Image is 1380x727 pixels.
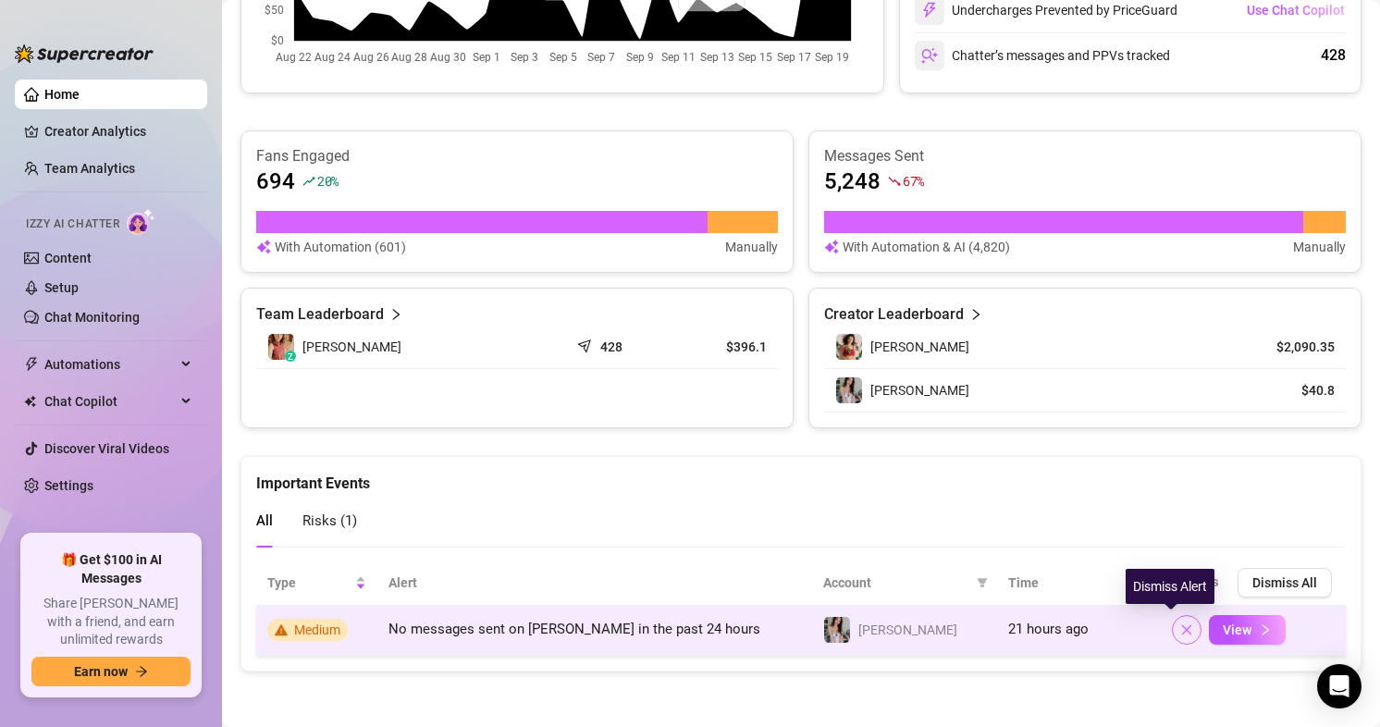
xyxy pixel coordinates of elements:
[256,512,273,529] span: All
[823,573,969,593] span: Account
[268,334,294,360] img: Makiyah Belle
[997,561,1161,606] th: Time
[969,303,982,326] span: right
[44,310,140,325] a: Chat Monitoring
[256,561,377,606] th: Type
[31,551,191,587] span: 🎁 Get $100 in AI Messages
[1223,622,1251,637] span: View
[921,47,938,64] img: svg%3e
[888,175,901,188] span: fall
[1251,381,1335,400] article: $40.8
[1317,664,1362,709] div: Open Intercom Messenger
[1238,568,1332,598] button: Dismiss All
[256,146,778,166] article: Fans Engaged
[1259,623,1272,636] span: right
[24,395,36,408] img: Chat Copilot
[317,172,339,190] span: 20 %
[275,623,288,636] span: warning
[1180,623,1193,636] span: close
[977,577,988,588] span: filter
[256,457,1346,495] div: Important Events
[44,350,176,379] span: Automations
[973,569,992,597] span: filter
[684,338,767,356] article: $396.1
[44,478,93,493] a: Settings
[725,237,778,257] article: Manually
[26,216,119,233] span: Izzy AI Chatter
[824,146,1346,166] article: Messages Sent
[1251,338,1335,356] article: $2,090.35
[843,237,1010,257] article: With Automation & AI (4,820)
[44,161,135,176] a: Team Analytics
[921,2,938,18] img: svg%3e
[285,351,296,362] div: z
[44,280,79,295] a: Setup
[256,166,295,196] article: 694
[915,41,1170,70] div: Chatter’s messages and PPVs tracked
[44,117,192,146] a: Creator Analytics
[302,512,357,529] span: Risks ( 1 )
[903,172,924,190] span: 67 %
[302,175,315,188] span: rise
[74,664,128,679] span: Earn now
[256,303,384,326] article: Team Leaderboard
[836,377,862,403] img: Maki
[600,338,622,356] article: 428
[44,441,169,456] a: Discover Viral Videos
[15,44,154,63] img: logo-BBDzfeDw.svg
[44,387,176,416] span: Chat Copilot
[294,622,340,637] span: Medium
[824,617,850,643] img: Maki
[1008,621,1089,637] span: 21 hours ago
[577,335,596,353] span: send
[1252,575,1317,590] span: Dismiss All
[31,657,191,686] button: Earn nowarrow-right
[127,208,155,235] img: AI Chatter
[267,573,351,593] span: Type
[377,561,812,606] th: Alert
[135,665,148,678] span: arrow-right
[858,622,957,637] span: [PERSON_NAME]
[24,357,39,372] span: thunderbolt
[1008,573,1135,593] span: Time
[388,621,760,637] span: No messages sent on [PERSON_NAME] in the past 24 hours
[1293,237,1346,257] article: Manually
[302,337,401,357] span: [PERSON_NAME]
[1247,3,1345,18] span: Use Chat Copilot
[44,87,80,102] a: Home
[31,595,191,649] span: Share [PERSON_NAME] with a friend, and earn unlimited rewards
[824,237,839,257] img: svg%3e
[870,383,969,398] span: [PERSON_NAME]
[824,166,881,196] article: 5,248
[389,303,402,326] span: right
[824,303,964,326] article: Creator Leaderboard
[1126,569,1214,604] div: Dismiss Alert
[44,251,92,265] a: Content
[836,334,862,360] img: maki
[1321,44,1346,67] div: 428
[275,237,406,257] article: With Automation (601)
[256,237,271,257] img: svg%3e
[1209,615,1286,645] button: View
[870,339,969,354] span: [PERSON_NAME]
